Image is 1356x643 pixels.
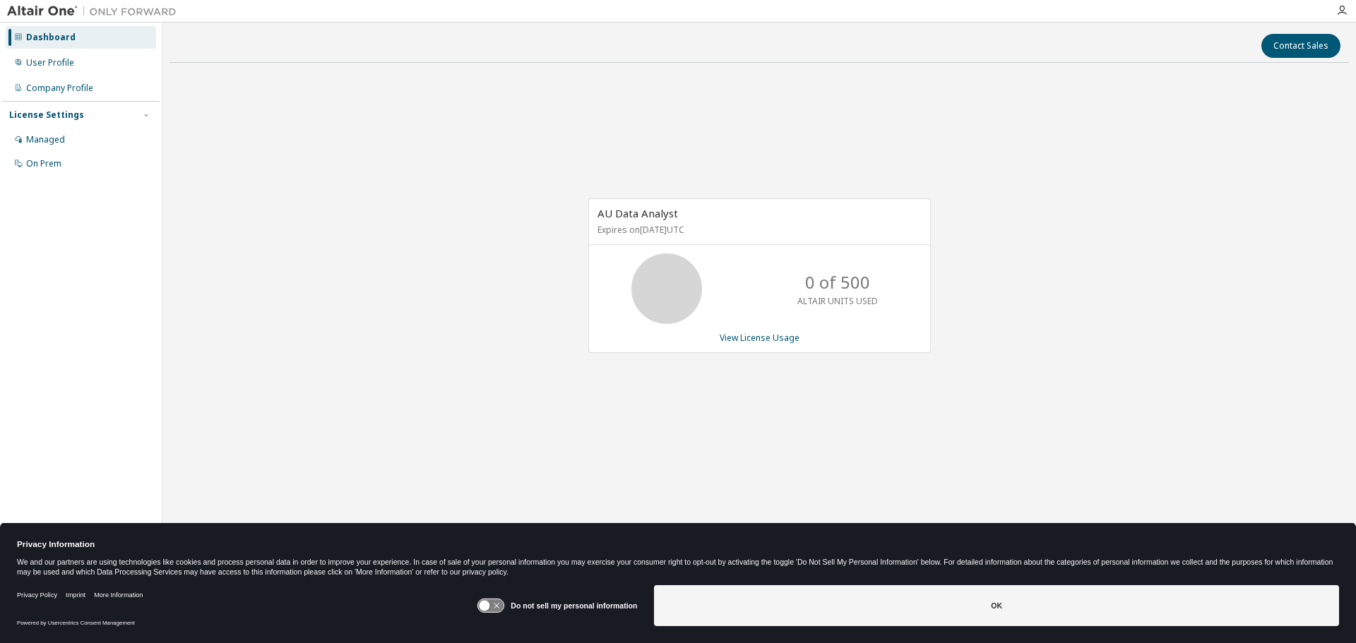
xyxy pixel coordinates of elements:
[26,32,76,43] div: Dashboard
[720,332,799,344] a: View License Usage
[597,224,918,236] p: Expires on [DATE] UTC
[1261,34,1340,58] button: Contact Sales
[797,295,878,307] p: ALTAIR UNITS USED
[7,4,184,18] img: Altair One
[26,57,74,68] div: User Profile
[9,109,84,121] div: License Settings
[26,134,65,145] div: Managed
[26,158,61,169] div: On Prem
[26,83,93,94] div: Company Profile
[597,206,678,220] span: AU Data Analyst
[805,270,870,294] p: 0 of 500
